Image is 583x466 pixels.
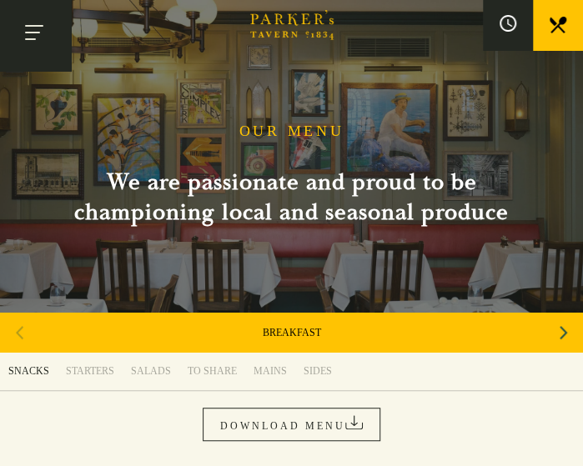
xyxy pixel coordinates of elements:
[179,352,245,390] a: TO SHARE
[58,352,123,390] a: STARTERS
[131,364,171,378] div: SALADS
[42,168,542,228] h2: We are passionate and proud to be championing local and seasonal produce
[203,408,380,441] a: DOWNLOAD MENU
[239,123,344,141] h1: OUR MENU
[245,352,295,390] a: MAINS
[552,314,575,351] div: Next slide
[304,364,332,378] div: SIDES
[123,352,179,390] a: SALADS
[188,364,237,378] div: TO SHARE
[254,364,287,378] div: MAINS
[295,352,340,390] a: SIDES
[263,326,321,339] a: BREAKFAST
[8,364,49,378] div: SNACKS
[66,364,114,378] div: STARTERS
